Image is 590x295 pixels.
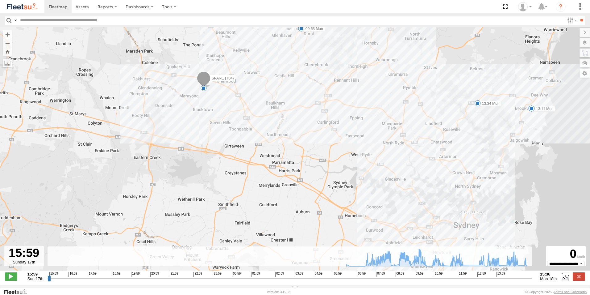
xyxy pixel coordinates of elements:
span: 22:59 [193,272,202,277]
label: Close [573,272,585,280]
span: 19:59 [131,272,140,277]
span: Mon 18th Aug 2025 [540,276,557,281]
label: 13:34 Mon [478,101,501,106]
button: Zoom Home [3,47,12,56]
span: 07:59 [376,272,385,277]
span: 02:59 [275,272,284,277]
label: Measure [3,59,12,67]
span: 21:59 [170,272,178,277]
a: Terms and Conditions [554,290,587,294]
span: 03:59 [295,272,303,277]
span: 15:59 [49,272,58,277]
span: 23:59 [213,272,222,277]
button: Zoom out [3,39,12,47]
strong: 15:59 [27,272,44,276]
label: Search Filter Options [565,16,578,25]
i: ? [556,2,566,12]
span: 08:59 [396,272,404,277]
div: Hugh Edmunds [516,2,534,11]
span: 00:59 [232,272,241,277]
label: 09:53 Mon [301,26,325,32]
span: 11:59 [458,272,467,277]
strong: 15:36 [540,272,557,276]
span: 05:59 [333,272,342,277]
label: Map Settings [580,69,590,78]
label: 13:11 Mon [532,106,555,112]
button: Zoom in [3,30,12,39]
span: SPARE (T04) [212,76,234,80]
img: fleetsu-logo-horizontal.svg [6,2,38,11]
span: 01:59 [251,272,260,277]
span: 12:59 [477,272,486,277]
span: 20:59 [150,272,159,277]
span: 04:59 [314,272,322,277]
span: 17:59 [88,272,97,277]
div: 7 [201,85,207,91]
span: 13:59 [497,272,505,277]
a: Visit our Website [3,289,32,295]
span: 16:59 [69,272,77,277]
div: 0 [547,247,585,261]
span: Sun 17th Aug 2025 [27,276,44,281]
span: 09:59 [415,272,423,277]
span: 10:59 [434,272,442,277]
label: Search Query [13,16,18,25]
label: Play/Stop [5,272,17,280]
span: 18:59 [112,272,121,277]
div: © Copyright 2025 - [525,290,587,294]
span: 06:59 [357,272,366,277]
div: Version: 305.03 [267,290,290,294]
